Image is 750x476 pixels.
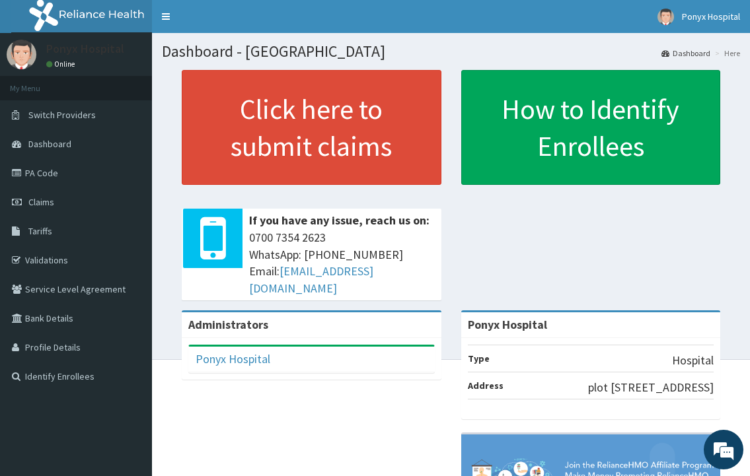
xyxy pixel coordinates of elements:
[657,9,674,25] img: User Image
[672,352,714,369] p: Hospital
[661,48,710,59] a: Dashboard
[461,70,721,185] a: How to Identify Enrollees
[468,317,547,332] strong: Ponyx Hospital
[468,353,490,364] b: Type
[196,351,270,366] a: Ponyx Hospital
[249,213,430,228] b: If you have any issue, reach us on:
[7,40,36,69] img: User Image
[188,317,268,332] b: Administrators
[712,48,740,59] li: Here
[682,11,740,22] span: Ponyx Hospital
[28,109,96,121] span: Switch Providers
[182,70,441,185] a: Click here to submit claims
[28,138,71,150] span: Dashboard
[249,229,435,297] span: 0700 7354 2623 WhatsApp: [PHONE_NUMBER] Email:
[46,59,78,69] a: Online
[588,379,714,396] p: plot [STREET_ADDRESS]
[249,263,373,296] a: [EMAIL_ADDRESS][DOMAIN_NAME]
[28,196,54,208] span: Claims
[28,225,52,237] span: Tariffs
[46,43,124,55] p: Ponyx Hospital
[468,380,504,391] b: Address
[162,43,740,60] h1: Dashboard - [GEOGRAPHIC_DATA]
